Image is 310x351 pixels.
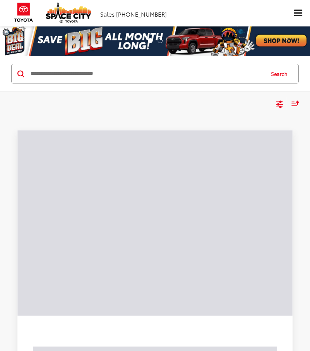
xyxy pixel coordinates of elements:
button: Search [264,64,298,83]
span: Sales [100,10,115,18]
button: Select sort value [287,97,299,110]
img: Space City Toyota [46,2,91,23]
span: [PHONE_NUMBER] [116,10,167,18]
button: Select filters [275,98,284,109]
input: Search by Make, Model, or Keyword [30,65,264,83]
